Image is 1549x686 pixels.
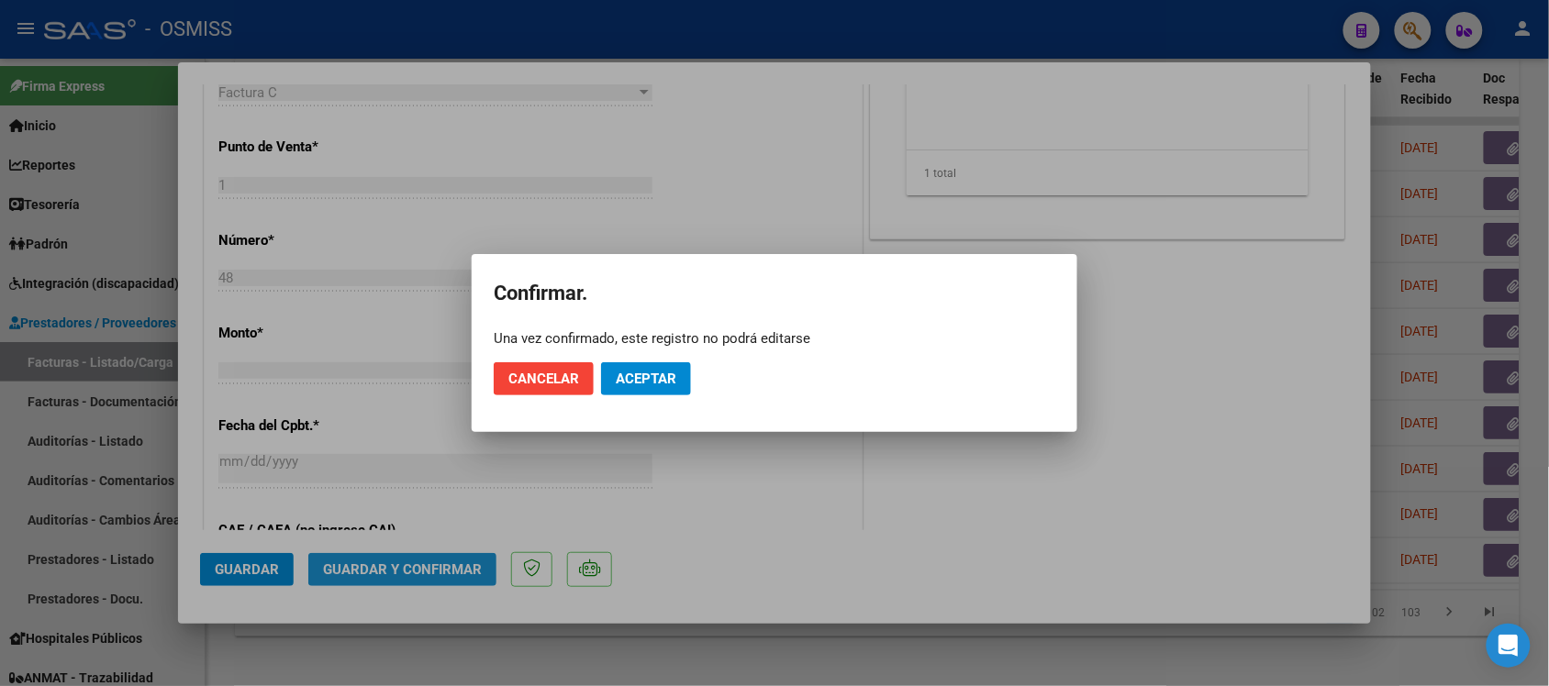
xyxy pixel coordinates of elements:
[494,276,1055,311] h2: Confirmar.
[494,362,594,395] button: Cancelar
[1487,624,1531,668] div: Open Intercom Messenger
[508,371,579,387] span: Cancelar
[616,371,676,387] span: Aceptar
[494,329,1055,348] div: Una vez confirmado, este registro no podrá editarse
[601,362,691,395] button: Aceptar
